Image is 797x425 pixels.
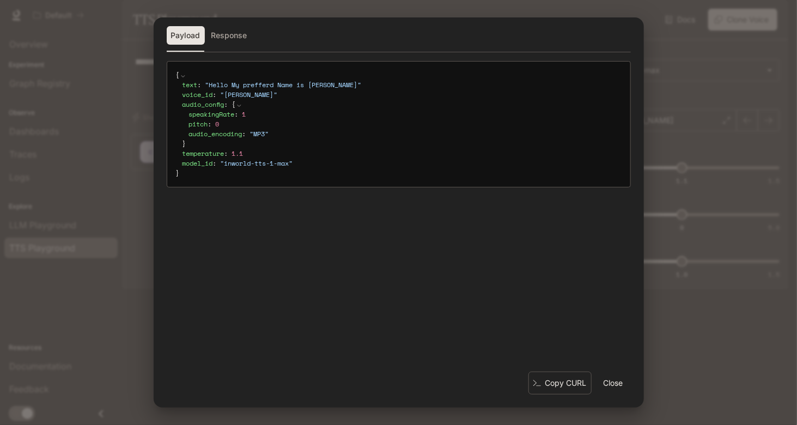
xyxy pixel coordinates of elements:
[232,100,236,109] span: {
[189,129,242,138] span: audio_encoding
[182,100,622,149] div: :
[216,119,220,129] span: 0
[182,159,213,168] span: model_id
[205,80,362,89] span: " Hello My prefferd Name is [PERSON_NAME] "
[528,372,592,395] button: Copy CURL
[167,26,205,45] button: Payload
[221,90,278,99] span: " [PERSON_NAME] "
[182,90,213,99] span: voice_id
[189,119,622,129] div: :
[221,159,293,168] span: " inworld-tts-1-max "
[182,100,224,109] span: audio_config
[182,139,186,148] span: }
[189,110,622,119] div: :
[176,168,180,178] span: }
[250,129,269,138] span: " MP3 "
[182,80,198,89] span: text
[182,149,224,158] span: temperature
[189,110,235,119] span: speakingRate
[189,119,208,129] span: pitch
[207,26,252,45] button: Response
[176,70,180,80] span: {
[232,149,244,158] span: 1.1
[242,110,246,119] span: 1
[182,149,622,159] div: :
[182,90,622,100] div: :
[189,129,622,139] div: :
[596,372,631,394] button: Close
[182,159,622,168] div: :
[182,80,622,90] div: :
